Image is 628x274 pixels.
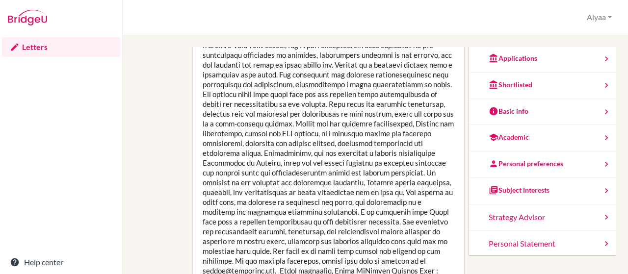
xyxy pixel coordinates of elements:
div: Subject interests [489,185,549,195]
img: Bridge-U [8,10,47,25]
div: Shortlisted [489,80,532,90]
a: Applications [469,46,616,73]
div: Applications [489,53,537,63]
div: Basic info [489,106,528,116]
a: Help center [2,252,120,272]
div: Academic [489,132,529,142]
div: Personal preferences [489,159,563,169]
a: Letters [2,37,120,57]
a: Basic info [469,99,616,125]
button: Alyaa [582,8,616,26]
a: Subject interests [469,178,616,204]
a: Academic [469,125,616,151]
a: Personal preferences [469,151,616,178]
a: Strategy Advisor [469,204,616,231]
a: Personal Statement [469,231,616,257]
a: Shortlisted [469,73,616,99]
